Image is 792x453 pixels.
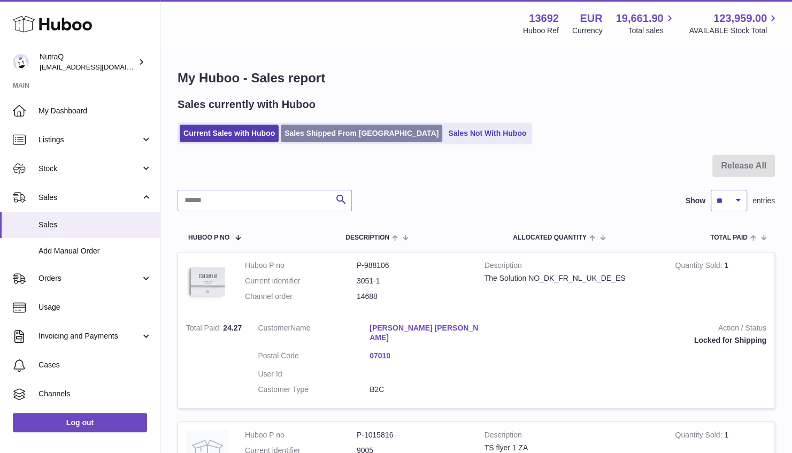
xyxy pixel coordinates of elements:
[485,430,659,443] strong: Description
[186,324,223,335] strong: Total Paid
[686,196,705,206] label: Show
[39,106,152,116] span: My Dashboard
[580,11,602,26] strong: EUR
[345,234,389,241] span: Description
[245,276,357,286] dt: Current identifier
[188,234,229,241] span: Huboo P no
[444,125,530,142] a: Sales Not With Huboo
[39,164,141,174] span: Stock
[357,291,468,302] dd: 14688
[713,11,767,26] span: 123,959.00
[357,276,468,286] dd: 3051-1
[281,125,442,142] a: Sales Shipped From [GEOGRAPHIC_DATA]
[39,273,141,283] span: Orders
[485,443,659,453] div: TS flyer 1 ZA
[178,70,775,87] h1: My Huboo - Sales report
[370,385,481,395] dd: B2C
[258,323,370,346] dt: Name
[40,63,157,71] span: [EMAIL_ADDRESS][DOMAIN_NAME]
[710,234,748,241] span: Total paid
[485,260,659,273] strong: Description
[13,54,29,70] img: log@nutraq.com
[39,193,141,203] span: Sales
[245,291,357,302] dt: Channel order
[223,324,242,332] span: 24.27
[258,324,290,332] span: Customer
[616,11,663,26] span: 19,661.90
[39,302,152,312] span: Usage
[529,11,559,26] strong: 13692
[39,331,141,341] span: Invoicing and Payments
[258,351,370,364] dt: Postal Code
[186,260,229,303] img: 136921728478892.jpg
[245,260,357,271] dt: Huboo P no
[258,385,370,395] dt: Customer Type
[485,273,659,283] div: The Solution NO_DK_FR_NL_UK_DE_ES
[39,220,152,230] span: Sales
[616,11,675,36] a: 19,661.90 Total sales
[689,11,779,36] a: 123,959.00 AVAILABLE Stock Total
[39,360,152,370] span: Cases
[178,97,316,112] h2: Sales currently with Huboo
[39,389,152,399] span: Channels
[497,323,766,336] strong: Action / Status
[180,125,279,142] a: Current Sales with Huboo
[628,26,675,36] span: Total sales
[689,26,779,36] span: AVAILABLE Stock Total
[357,430,468,440] dd: P-1015816
[39,246,152,256] span: Add Manual Order
[39,135,141,145] span: Listings
[357,260,468,271] dd: P-988106
[523,26,559,36] div: Huboo Ref
[675,261,724,272] strong: Quantity Sold
[497,335,766,345] div: Locked for Shipping
[370,351,481,361] a: 07010
[513,234,587,241] span: ALLOCATED Quantity
[675,431,724,442] strong: Quantity Sold
[258,369,370,379] dt: User Id
[370,323,481,343] a: [PERSON_NAME] [PERSON_NAME]
[752,196,775,206] span: entries
[667,252,774,315] td: 1
[245,430,357,440] dt: Huboo P no
[40,52,136,72] div: NutraQ
[13,413,147,432] a: Log out
[572,26,603,36] div: Currency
